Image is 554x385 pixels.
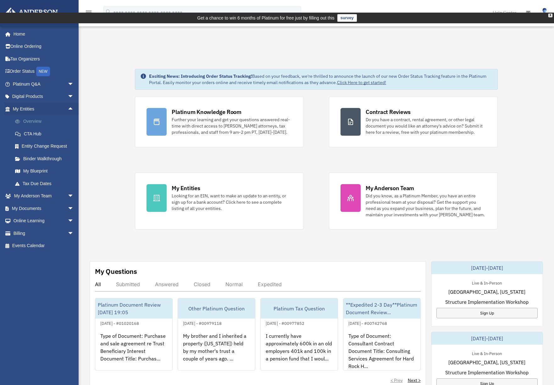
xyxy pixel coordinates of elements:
span: arrow_drop_down [68,190,80,203]
a: Other Platinum Question[DATE] - #00979118My brother and I inherited a property ([US_STATE]) held ... [178,298,255,371]
div: Type of Document: Purchase and sale agreement re Trust Beneficiary Interest Document Title: Purch... [95,327,172,376]
div: close [548,14,552,17]
span: [GEOGRAPHIC_DATA], [US_STATE] [448,288,525,296]
div: My Entities [172,184,200,192]
a: My Entities Looking for an EIN, want to make an update to an entity, or sign up for a bank accoun... [135,173,304,229]
i: menu [85,9,92,16]
div: Answered [155,281,179,287]
a: Tax Organizers [4,53,83,65]
a: My Anderson Team Did you know, as a Platinum Member, you have an entire professional team at your... [329,173,498,229]
div: Platinum Document Review [DATE] 19:05 [95,298,172,319]
a: survey [337,14,357,22]
a: Platinum Q&Aarrow_drop_down [4,78,83,90]
a: Next > [408,377,421,383]
div: Type of Document: Consultant Contract Document Title: Consulting Services Agreement for Hard Rock... [343,327,420,376]
a: Home [4,28,80,40]
div: My brother and I inherited a property ([US_STATE]) held by my mother's trust a couple of years ag... [178,327,255,376]
a: menu [85,11,92,16]
strong: Exciting News: Introducing Order Status Tracking! [149,73,252,79]
div: Closed [194,281,210,287]
span: arrow_drop_up [68,103,80,116]
a: Contract Reviews Do you have a contract, rental agreement, or other legal document you would like... [329,96,498,147]
a: Tax Due Dates [9,177,83,190]
div: Did you know, as a Platinum Member, you have an entire professional team at your disposal? Get th... [366,193,486,218]
a: CTA Hub [9,127,83,140]
div: Do you have a contract, rental agreement, or other legal document you would like an attorney's ad... [366,116,486,135]
div: [DATE]-[DATE] [431,332,543,345]
span: Structure Implementation Workshop [445,298,529,306]
div: Contract Reviews [366,108,411,116]
img: Anderson Advisors Platinum Portal [3,8,60,20]
a: Platinum Tax Question[DATE] - #00977852I currently have approximately 600k in an old employers 40... [260,298,338,371]
div: Based on your feedback, we're thrilled to announce the launch of our new Order Status Tracking fe... [149,73,492,86]
span: arrow_drop_down [68,90,80,103]
a: Events Calendar [4,240,83,252]
div: Live & In-Person [467,350,507,356]
a: Platinum Document Review [DATE] 19:05[DATE] - #01020168Type of Document: Purchase and sale agreem... [95,298,173,371]
span: arrow_drop_down [68,227,80,240]
span: Structure Implementation Workshop [445,369,529,376]
a: My Anderson Teamarrow_drop_down [4,190,83,202]
span: arrow_drop_down [68,215,80,228]
a: Click Here to get started! [337,80,386,85]
div: [DATE]-[DATE] [431,262,543,274]
a: **Expedited 2-3 Day**Platinum Document Review...[DATE] - #00742768Type of Document: Consultant Co... [343,298,421,371]
div: I currently have approximately 600k in an old employers 401k and 100k in a pension fund that I wo... [261,327,338,376]
div: **Expedited 2-3 Day**Platinum Document Review... [343,298,420,319]
div: [DATE] - #00979118 [178,320,227,326]
a: Order StatusNEW [4,65,83,78]
div: My Questions [95,267,137,276]
i: search [105,8,112,15]
div: Expedited [258,281,282,287]
a: My Blueprint [9,165,83,178]
div: Get a chance to win 6 months of Platinum for free just by filling out this [197,14,335,22]
div: NEW [36,67,50,76]
div: Live & In-Person [467,279,507,286]
div: Normal [225,281,243,287]
a: Sign Up [436,308,538,318]
span: arrow_drop_down [68,202,80,215]
a: My Entitiesarrow_drop_up [4,103,83,115]
div: All [95,281,101,287]
a: Online Ordering [4,40,83,53]
a: Entity Change Request [9,140,83,153]
div: Other Platinum Question [178,298,255,319]
a: Binder Walkthrough [9,152,83,165]
div: [DATE] - #00742768 [343,320,392,326]
span: [GEOGRAPHIC_DATA], [US_STATE] [448,359,525,366]
a: Platinum Knowledge Room Further your learning and get your questions answered real-time with dire... [135,96,304,147]
div: Platinum Tax Question [261,298,338,319]
div: [DATE] - #01020168 [95,320,144,326]
a: Overview [9,115,83,128]
a: Online Learningarrow_drop_down [4,215,83,227]
div: My Anderson Team [366,184,414,192]
a: Billingarrow_drop_down [4,227,83,240]
div: Looking for an EIN, want to make an update to an entity, or sign up for a bank account? Click her... [172,193,292,212]
img: User Pic [540,8,549,17]
div: Further your learning and get your questions answered real-time with direct access to [PERSON_NAM... [172,116,292,135]
div: [DATE] - #00977852 [261,320,309,326]
a: My Documentsarrow_drop_down [4,202,83,215]
div: Submitted [116,281,140,287]
a: Digital Productsarrow_drop_down [4,90,83,103]
div: Platinum Knowledge Room [172,108,241,116]
span: arrow_drop_down [68,78,80,91]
